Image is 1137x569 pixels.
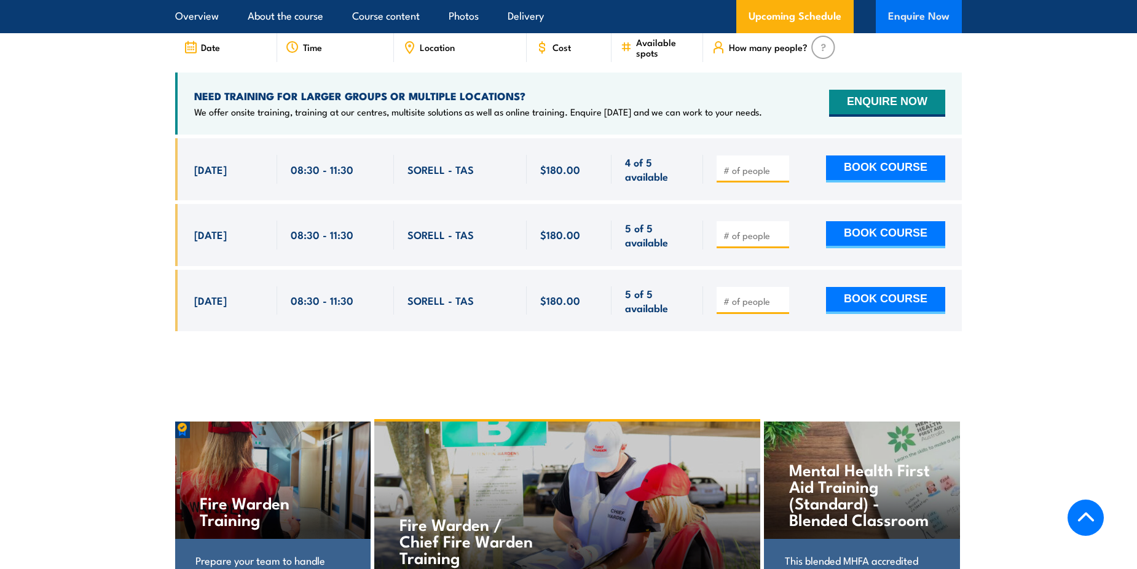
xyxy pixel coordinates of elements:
[636,37,694,58] span: Available spots
[540,162,580,176] span: $180.00
[829,90,945,117] button: ENQUIRE NOW
[723,164,785,176] input: # of people
[201,42,220,52] span: Date
[291,162,353,176] span: 08:30 - 11:30
[194,227,227,241] span: [DATE]
[723,229,785,241] input: # of people
[291,293,353,307] span: 08:30 - 11:30
[303,42,322,52] span: Time
[729,42,808,52] span: How many people?
[826,155,945,182] button: BOOK COURSE
[723,295,785,307] input: # of people
[407,293,474,307] span: SORELL - TAS
[540,227,580,241] span: $180.00
[194,293,227,307] span: [DATE]
[399,516,544,565] h4: Fire Warden / Chief Fire Warden Training
[200,494,345,527] h4: Fire Warden Training
[194,162,227,176] span: [DATE]
[420,42,455,52] span: Location
[789,461,935,527] h4: Mental Health First Aid Training (Standard) - Blended Classroom
[291,227,353,241] span: 08:30 - 11:30
[553,42,571,52] span: Cost
[194,106,762,118] p: We offer onsite training, training at our centres, multisite solutions as well as online training...
[625,221,690,249] span: 5 of 5 available
[407,227,474,241] span: SORELL - TAS
[625,286,690,315] span: 5 of 5 available
[194,89,762,103] h4: NEED TRAINING FOR LARGER GROUPS OR MULTIPLE LOCATIONS?
[407,162,474,176] span: SORELL - TAS
[826,221,945,248] button: BOOK COURSE
[625,155,690,184] span: 4 of 5 available
[826,287,945,314] button: BOOK COURSE
[540,293,580,307] span: $180.00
